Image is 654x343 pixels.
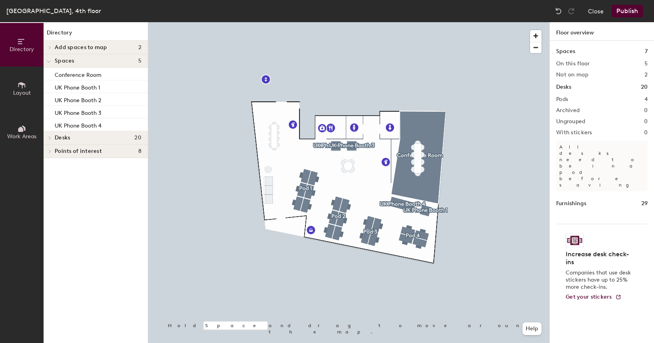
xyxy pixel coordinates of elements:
[138,148,141,154] span: 8
[55,82,100,91] p: UK Phone Booth 1
[641,83,648,91] h1: 20
[55,148,102,154] span: Points of interest
[644,96,648,103] h2: 4
[556,61,590,67] h2: On this floor
[644,107,648,114] h2: 0
[644,61,648,67] h2: 5
[566,293,612,300] span: Get your stickers
[644,118,648,125] h2: 0
[644,72,648,78] h2: 2
[556,72,588,78] h2: Not on map
[556,130,592,136] h2: With stickers
[55,120,101,129] p: UK Phone Booth 4
[138,58,141,64] span: 5
[588,5,604,17] button: Close
[55,135,70,141] span: Desks
[138,44,141,51] span: 2
[556,199,586,208] h1: Furnishings
[55,95,101,104] p: UK Phone Booth 2
[134,135,141,141] span: 20
[55,58,74,64] span: Spaces
[55,44,107,51] span: Add spaces to map
[555,7,562,15] img: Undo
[550,22,654,41] h1: Floor overview
[556,118,585,125] h2: Ungrouped
[644,130,648,136] h2: 0
[13,90,31,96] span: Layout
[567,7,575,15] img: Redo
[10,46,34,53] span: Directory
[566,294,622,301] a: Get your stickers
[7,133,36,140] span: Work Areas
[6,6,101,16] div: [GEOGRAPHIC_DATA], 4th floor
[556,47,575,56] h1: Spaces
[556,141,648,191] p: All desks need to be in a pod before saving
[612,5,643,17] button: Publish
[641,199,648,208] h1: 29
[522,322,542,335] button: Help
[566,234,584,247] img: Sticker logo
[556,83,571,91] h1: Desks
[566,250,633,266] h4: Increase desk check-ins
[566,269,633,291] p: Companies that use desk stickers have up to 25% more check-ins.
[645,47,648,56] h1: 7
[556,107,580,114] h2: Archived
[44,29,148,41] h1: Directory
[55,69,101,78] p: Conference Room
[556,96,568,103] h2: Pods
[55,107,101,116] p: UK Phone Booth 3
